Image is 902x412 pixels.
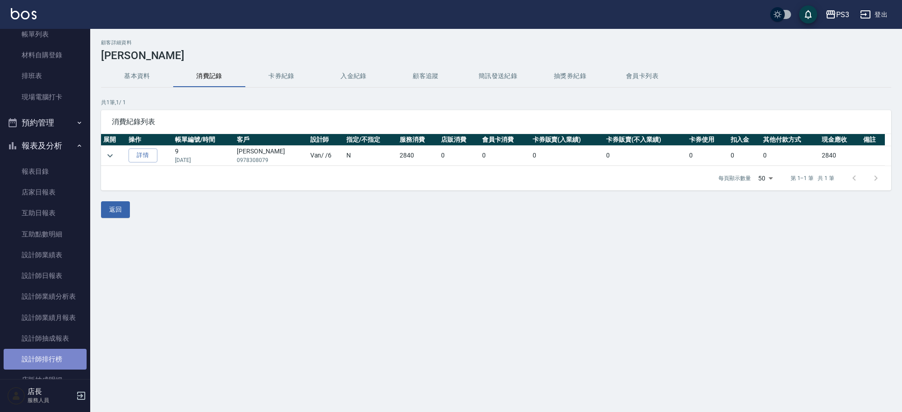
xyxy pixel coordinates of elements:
[112,117,880,126] span: 消費紀錄列表
[687,134,728,146] th: 卡券使用
[604,146,686,166] td: 0
[822,5,853,24] button: PS3
[397,134,439,146] th: 服務消費
[4,224,87,245] a: 互助點數明細
[308,146,344,166] td: Van / /6
[235,146,308,166] td: [PERSON_NAME]
[173,65,245,87] button: 消費記錄
[7,387,25,405] img: Person
[480,146,530,166] td: 0
[761,134,820,146] th: 其他付款方式
[606,65,678,87] button: 會員卡列表
[173,146,235,166] td: 9
[819,134,861,146] th: 現金應收
[175,156,233,164] p: [DATE]
[4,24,87,45] a: 帳單列表
[318,65,390,87] button: 入金紀錄
[397,146,439,166] td: 2840
[534,65,606,87] button: 抽獎券紀錄
[728,146,761,166] td: 0
[308,134,344,146] th: 設計師
[439,146,480,166] td: 0
[129,148,157,162] a: 詳情
[791,174,834,182] p: 第 1–1 筆 共 1 筆
[101,134,126,146] th: 展開
[761,146,820,166] td: 0
[344,146,397,166] td: N
[4,286,87,307] a: 設計師業績分析表
[4,328,87,349] a: 設計師抽成報表
[103,149,117,162] button: expand row
[4,245,87,265] a: 設計師業績表
[836,9,849,20] div: PS3
[173,134,235,146] th: 帳單編號/時間
[245,65,318,87] button: 卡券紀錄
[101,65,173,87] button: 基本資料
[11,8,37,19] img: Logo
[237,156,305,164] p: 0978308079
[4,87,87,107] a: 現場電腦打卡
[687,146,728,166] td: 0
[4,349,87,370] a: 設計師排行榜
[4,134,87,157] button: 報表及分析
[4,307,87,328] a: 設計師業績月報表
[4,265,87,286] a: 設計師日報表
[439,134,480,146] th: 店販消費
[28,396,74,404] p: 服務人員
[755,166,776,190] div: 50
[728,134,761,146] th: 扣入金
[101,98,891,106] p: 共 1 筆, 1 / 1
[126,134,173,146] th: 操作
[101,201,130,218] button: 返回
[4,111,87,134] button: 預約管理
[235,134,308,146] th: 客戶
[861,134,885,146] th: 備註
[4,203,87,223] a: 互助日報表
[101,49,891,62] h3: [PERSON_NAME]
[28,387,74,396] h5: 店長
[101,40,891,46] h2: 顧客詳細資料
[390,65,462,87] button: 顧客追蹤
[4,370,87,390] a: 店販抽成明細
[4,65,87,86] a: 排班表
[530,146,604,166] td: 0
[718,174,751,182] p: 每頁顯示數量
[799,5,817,23] button: save
[856,6,891,23] button: 登出
[530,134,604,146] th: 卡券販賣(入業績)
[344,134,397,146] th: 指定/不指定
[604,134,686,146] th: 卡券販賣(不入業績)
[4,182,87,203] a: 店家日報表
[819,146,861,166] td: 2840
[4,161,87,182] a: 報表目錄
[480,134,530,146] th: 會員卡消費
[4,45,87,65] a: 材料自購登錄
[462,65,534,87] button: 簡訊發送紀錄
